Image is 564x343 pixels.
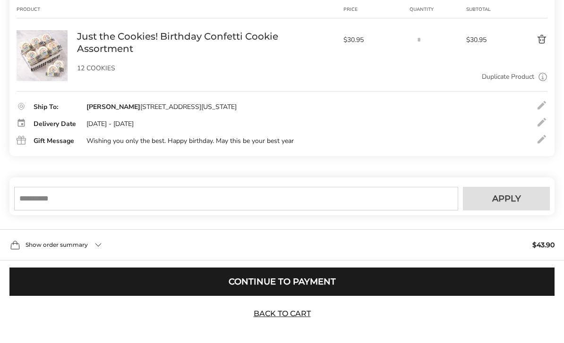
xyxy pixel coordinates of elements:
span: $43.90 [532,242,555,248]
a: Back to Cart [249,309,315,319]
span: Show order summary [26,242,88,248]
div: Gift Message [34,138,77,144]
a: Just the Cookies! Birthday Confetti Cookie Assortment [77,30,334,55]
strong: [PERSON_NAME] [86,102,140,111]
div: Product [17,6,77,13]
button: Apply [463,187,550,210]
img: Just the Cookies! Birthday Confetti Cookie Assortment [17,30,68,81]
div: Price [343,6,410,13]
div: Delivery Date [34,121,77,127]
div: [STREET_ADDRESS][US_STATE] [86,103,237,111]
p: 12 COOKIES [77,65,334,72]
div: Ship To: [34,104,77,110]
input: Quantity input [410,30,428,49]
div: Wishing you only the best. Happy birthday. May this be your best year [86,137,294,145]
button: Continue to Payment [9,268,555,296]
div: Subtotal [466,6,503,13]
a: Duplicate Product [482,72,534,82]
a: Just the Cookies! Birthday Confetti Cookie Assortment [17,30,68,39]
div: Quantity [410,6,466,13]
span: $30.95 [466,35,503,44]
span: Apply [492,194,521,203]
span: $30.95 [343,35,405,44]
div: [DATE] - [DATE] [86,120,134,128]
button: Delete product [503,34,547,45]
